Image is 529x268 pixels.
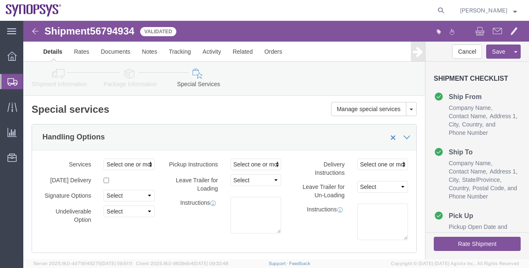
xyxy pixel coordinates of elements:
a: Feedback [289,261,310,266]
span: Server: 2025.18.0-dd719145275 [33,261,132,266]
span: [DATE] 09:32:48 [193,261,228,266]
img: logo [6,4,62,17]
a: Support [269,261,289,266]
iframe: FS Legacy Container [23,21,529,259]
button: [PERSON_NAME] [460,5,517,15]
span: Client: 2025.18.0-9839db4 [136,261,228,266]
span: [DATE] 09:51:11 [101,261,132,266]
span: Copyright © [DATE]-[DATE] Agistix Inc., All Rights Reserved [391,260,519,267]
span: Rachelle Varela [460,6,507,15]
